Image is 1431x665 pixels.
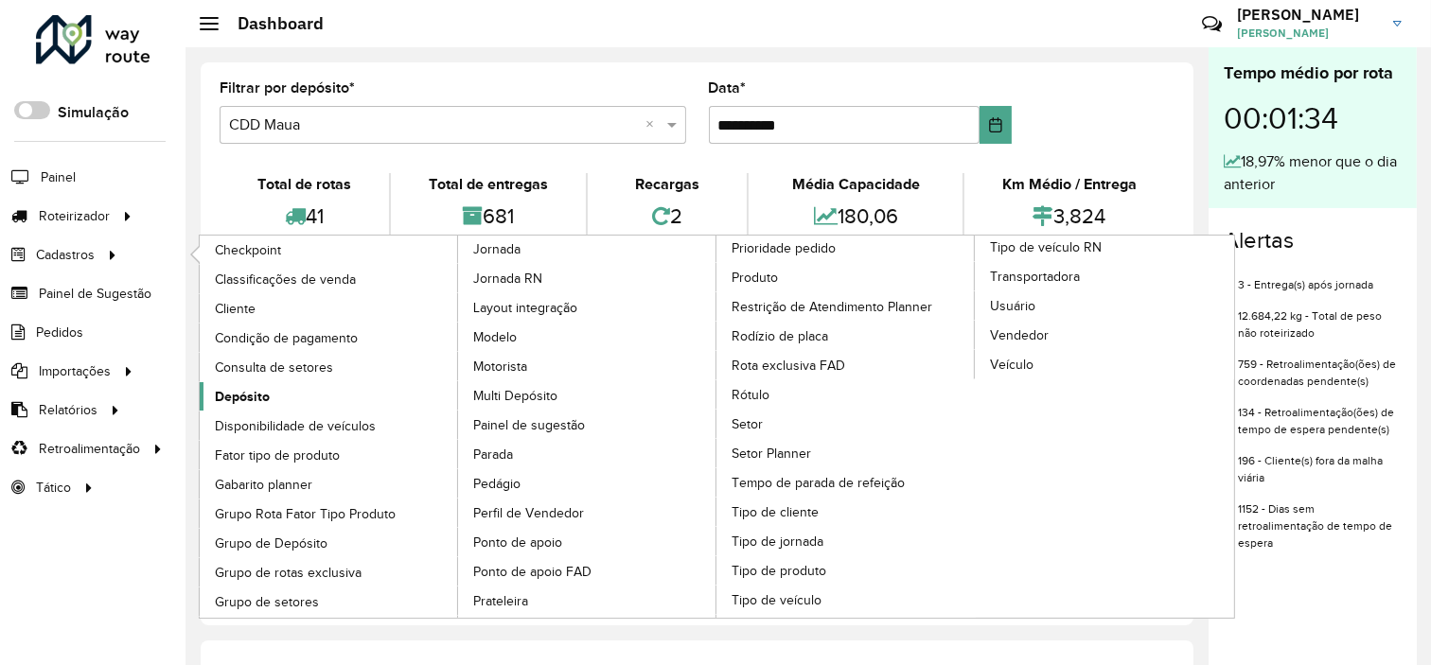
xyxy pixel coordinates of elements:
span: Cadastros [36,245,95,265]
li: 134 - Retroalimentação(ões) de tempo de espera pendente(s) [1238,390,1402,438]
a: Restrição de Atendimento Planner [716,292,976,321]
a: Layout integração [458,293,717,322]
a: Produto [716,263,976,291]
span: Checkpoint [215,240,281,260]
span: Tipo de produto [732,561,826,581]
button: Choose Date [980,106,1012,144]
a: Disponibilidade de veículos [200,411,459,440]
span: Setor [732,414,763,434]
a: Rótulo [716,380,976,409]
a: Pedágio [458,469,717,498]
span: Depósito [215,387,270,407]
span: Ponto de apoio FAD [473,562,592,582]
span: Pedágio [473,474,521,494]
span: Multi Depósito [473,386,557,406]
span: Painel de Sugestão [39,284,151,304]
a: Motorista [458,352,717,380]
a: Prioridade pedido [458,236,976,618]
span: Disponibilidade de veículos [215,416,376,436]
span: Prateleira [473,591,528,611]
div: 2 [592,196,743,236]
span: Condição de pagamento [215,328,358,348]
span: Jornada [473,239,521,259]
span: Ponto de apoio [473,533,562,552]
span: Tipo de cliente [732,502,819,522]
a: Painel de sugestão [458,411,717,439]
div: 18,97% menor que o dia anterior [1224,150,1402,196]
span: Painel de sugestão [473,415,585,435]
div: Média Capacidade [753,173,958,196]
span: Relatórios [39,400,97,420]
h4: Alertas [1224,227,1402,254]
a: Grupo de setores [200,587,459,616]
div: Km Médio / Entrega [969,173,1170,196]
div: 00:01:34 [1224,86,1402,150]
a: Vendedor [975,321,1234,349]
a: Usuário [975,291,1234,320]
label: Filtrar por depósito [220,77,355,99]
a: Condição de pagamento [200,324,459,352]
span: Vendedor [990,325,1049,345]
span: Parada [473,445,513,464]
a: Depósito [200,382,459,411]
a: Ponto de apoio [458,528,717,556]
a: Veículo [975,350,1234,378]
h2: Dashboard [219,13,324,34]
a: Checkpoint [200,236,459,264]
div: 41 [224,196,384,236]
div: 3,824 [969,196,1170,236]
span: Layout integração [473,298,577,318]
a: Consulta de setores [200,353,459,381]
a: Multi Depósito [458,381,717,410]
a: Transportadora [975,262,1234,290]
span: Classificações de venda [215,270,356,289]
span: Usuário [990,296,1035,316]
a: Perfil de Vendedor [458,499,717,527]
span: Tipo de veículo [732,590,821,610]
li: 196 - Cliente(s) fora da malha viária [1238,438,1402,486]
span: Motorista [473,357,527,376]
a: Parada [458,440,717,468]
a: Grupo de rotas exclusiva [200,558,459,586]
div: Recargas [592,173,743,196]
span: Rodízio de placa [732,326,828,346]
li: 12.684,22 kg - Total de peso não roteirizado [1238,293,1402,341]
span: Tático [36,478,71,498]
span: Fator tipo de produto [215,446,340,465]
span: Veículo [990,355,1033,375]
a: Rodízio de placa [716,322,976,350]
div: Tempo médio por rota [1224,61,1402,86]
span: Tipo de veículo RN [990,237,1102,257]
span: Gabarito planner [215,475,312,495]
span: Modelo [473,327,517,347]
span: Pedidos [36,323,83,342]
a: Grupo de Depósito [200,529,459,557]
a: Jornada RN [458,264,717,292]
li: 3 - Entrega(s) após jornada [1238,262,1402,293]
a: Tempo de parada de refeição [716,468,976,497]
a: Setor [716,410,976,438]
a: Tipo de veículo [716,586,976,614]
span: Grupo de rotas exclusiva [215,563,362,583]
span: Setor Planner [732,444,811,464]
span: Rota exclusiva FAD [732,356,845,376]
span: Tipo de jornada [732,532,823,551]
span: Perfil de Vendedor [473,503,584,523]
a: Gabarito planner [200,470,459,499]
li: 1152 - Dias sem retroalimentação de tempo de espera [1238,486,1402,551]
div: 180,06 [753,196,958,236]
label: Simulação [58,101,129,124]
span: Rótulo [732,385,769,405]
a: Modelo [458,323,717,351]
span: Produto [732,268,778,288]
h3: [PERSON_NAME] [1237,6,1379,24]
span: Consulta de setores [215,358,333,377]
li: 759 - Retroalimentação(ões) de coordenadas pendente(s) [1238,341,1402,390]
span: Transportadora [990,267,1080,287]
label: Data [709,77,747,99]
a: Classificações de venda [200,265,459,293]
a: Rota exclusiva FAD [716,351,976,379]
div: 681 [396,196,581,236]
div: Total de rotas [224,173,384,196]
a: Prateleira [458,586,717,615]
